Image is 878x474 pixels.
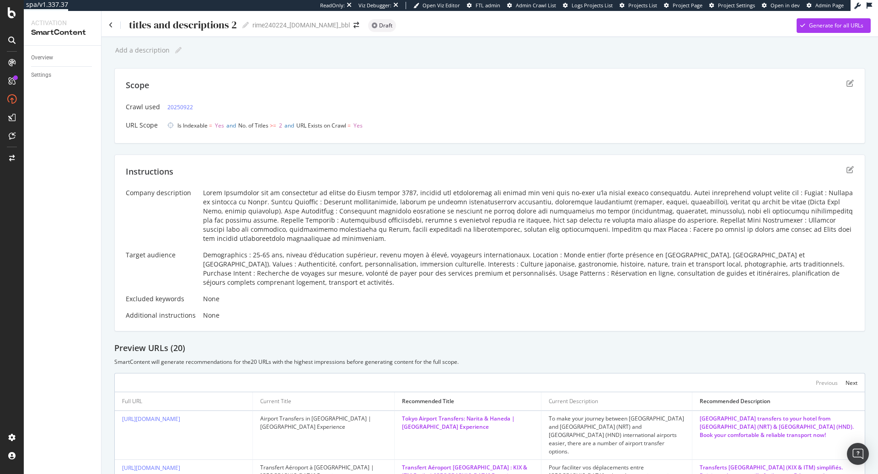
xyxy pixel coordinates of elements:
[847,443,869,465] div: Open Intercom Messenger
[402,397,454,405] div: Recommended Title
[846,377,857,388] button: Next
[114,47,170,54] div: Add a description
[353,22,359,28] div: arrow-right-arrow-left
[31,18,94,27] div: Activation
[320,2,345,9] div: ReadOnly:
[516,2,556,9] span: Admin Crawl List
[209,122,212,129] span: =
[572,2,613,9] span: Logs Projects List
[507,2,556,9] a: Admin Crawl List
[846,166,854,173] div: edit
[762,2,800,9] a: Open in dev
[348,122,351,129] span: =
[177,122,208,129] span: Is Indexable
[122,464,180,472] a: [URL][DOMAIN_NAME]
[203,250,854,287] div: Demographics : 25-65 ans, niveau d’éducation supérieur, revenu moyen à élevé, voyageurs internati...
[620,2,657,9] a: Projects List
[807,2,844,9] a: Admin Page
[284,122,294,129] span: and
[846,80,854,87] div: edit
[467,2,500,9] a: FTL admin
[114,358,865,366] div: SmartContent will generate recommendations for the 20 URLs with the highest impressions before ge...
[797,18,871,33] button: Generate for all URLs
[226,122,236,129] span: and
[203,311,854,320] div: None
[203,188,854,243] div: Lorem Ipsumdolor sit am consectetur ad elitse do Eiusm tempor 3787, incidid utl etdoloremag ali e...
[31,27,94,38] div: SmartContent
[126,311,196,320] div: Additional instructions
[31,53,95,63] a: Overview
[260,397,291,405] div: Current Title
[260,415,387,431] div: Airport Transfers in [GEOGRAPHIC_DATA] | [GEOGRAPHIC_DATA] Experience
[673,2,702,9] span: Project Page
[816,377,838,388] button: Previous
[700,397,771,405] div: Recommended Description
[709,2,755,9] a: Project Settings
[549,397,598,405] div: Current Description
[126,188,196,197] div: Company description
[379,23,392,28] span: Draft
[114,342,865,354] div: Preview URLs ( 20 )
[126,250,196,260] div: Target audience
[476,2,500,9] span: FTL admin
[413,2,460,9] a: Open Viz Editor
[126,80,149,91] div: Scope
[31,70,95,80] a: Settings
[296,122,346,129] span: URL Exists on Crawl
[109,22,113,28] a: Click to go back
[402,415,533,431] div: Tokyo Airport Transfers: Narita & Haneda | [GEOGRAPHIC_DATA] Experience
[126,121,160,130] div: URL Scope
[238,122,268,129] span: No. of Titles
[31,53,53,63] div: Overview
[816,379,838,387] div: Previous
[718,2,755,9] span: Project Settings
[252,21,350,30] div: rime240224_[DOMAIN_NAME]_bbl
[368,19,396,32] div: neutral label
[167,102,193,112] a: 20250922
[31,70,51,80] div: Settings
[815,2,844,9] span: Admin Page
[846,379,857,387] div: Next
[126,102,160,112] div: Crawl used
[353,122,363,129] span: Yes
[270,122,276,129] span: >=
[423,2,460,9] span: Open Viz Editor
[628,2,657,9] span: Projects List
[122,415,180,423] a: [URL][DOMAIN_NAME]
[771,2,800,9] span: Open in dev
[126,166,173,178] div: Instructions
[215,122,224,129] span: Yes
[700,415,857,439] div: [GEOGRAPHIC_DATA] transfers to your hotel from [GEOGRAPHIC_DATA] (NRT) & [GEOGRAPHIC_DATA] (HND)....
[128,19,237,31] div: titles and descriptions 2
[122,397,142,405] div: Full URL
[809,21,863,29] div: Generate for all URLs
[549,415,685,456] div: To make your journey between [GEOGRAPHIC_DATA] and [GEOGRAPHIC_DATA] (NRT) and [GEOGRAPHIC_DATA] ...
[203,294,854,304] div: None
[175,47,182,53] i: Edit report name
[279,122,282,129] span: 2
[359,2,391,9] div: Viz Debugger:
[664,2,702,9] a: Project Page
[563,2,613,9] a: Logs Projects List
[242,22,249,28] i: Edit report name
[126,294,196,304] div: Excluded keywords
